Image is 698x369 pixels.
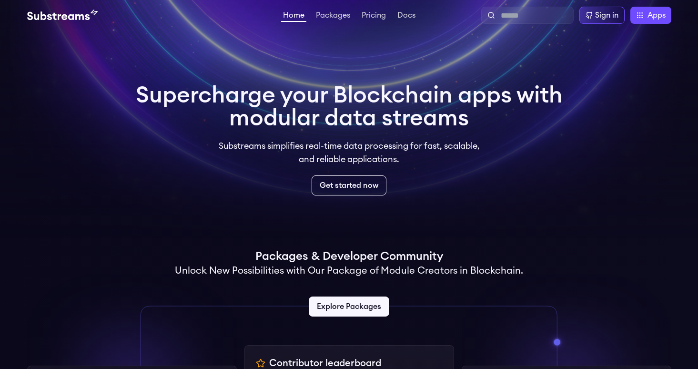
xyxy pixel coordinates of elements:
div: Sign in [595,10,618,21]
a: Sign in [579,7,625,24]
h2: Unlock New Possibilities with Our Package of Module Creators in Blockchain. [175,264,523,277]
a: Explore Packages [309,297,389,317]
img: Substream's logo [27,10,98,21]
a: Home [281,11,306,22]
p: Substreams simplifies real-time data processing for fast, scalable, and reliable applications. [212,139,486,166]
a: Packages [314,11,352,21]
a: Pricing [360,11,388,21]
h1: Supercharge your Blockchain apps with modular data streams [136,84,563,130]
span: Apps [647,10,666,21]
h1: Packages & Developer Community [255,249,443,264]
a: Get started now [312,175,386,195]
a: Docs [395,11,417,21]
